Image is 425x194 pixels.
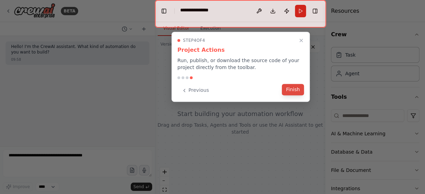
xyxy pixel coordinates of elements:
button: Hide left sidebar [159,6,169,16]
button: Previous [177,85,213,96]
button: Finish [282,84,304,95]
span: Step 4 of 4 [183,38,205,43]
h3: Project Actions [177,46,304,54]
button: Close walkthrough [297,36,305,45]
p: Run, publish, or download the source code of your project directly from the toolbar. [177,57,304,71]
